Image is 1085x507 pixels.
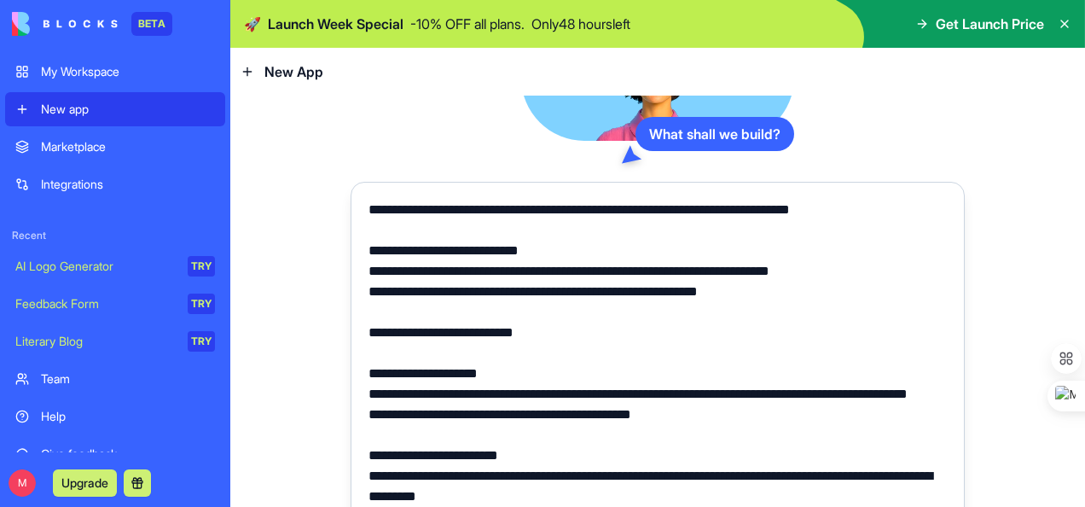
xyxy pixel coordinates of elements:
[41,63,215,80] div: My Workspace
[264,61,323,82] span: New App
[12,12,172,36] a: BETA
[5,399,225,434] a: Help
[268,14,403,34] span: Launch Week Special
[41,138,215,155] div: Marketplace
[244,14,261,34] span: 🚀
[5,55,225,89] a: My Workspace
[41,176,215,193] div: Integrations
[5,167,225,201] a: Integrations
[5,229,225,242] span: Recent
[41,370,215,388] div: Team
[15,295,176,312] div: Feedback Form
[5,287,225,321] a: Feedback FormTRY
[5,324,225,358] a: Literary BlogTRY
[5,437,225,471] a: Give feedback
[531,14,630,34] p: Only 48 hours left
[12,12,118,36] img: logo
[188,256,215,277] div: TRY
[635,117,794,151] div: What shall we build?
[41,101,215,118] div: New app
[5,130,225,164] a: Marketplace
[5,362,225,396] a: Team
[410,14,525,34] p: - 10 % OFF all plans.
[5,249,225,283] a: AI Logo GeneratorTRY
[41,446,215,463] div: Give feedback
[15,333,176,350] div: Literary Blog
[53,474,117,491] a: Upgrade
[5,92,225,126] a: New app
[41,408,215,425] div: Help
[131,12,172,36] div: BETA
[15,258,176,275] div: AI Logo Generator
[53,469,117,497] button: Upgrade
[188,294,215,314] div: TRY
[188,331,215,352] div: TRY
[936,14,1044,34] span: Get Launch Price
[9,469,36,497] span: M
